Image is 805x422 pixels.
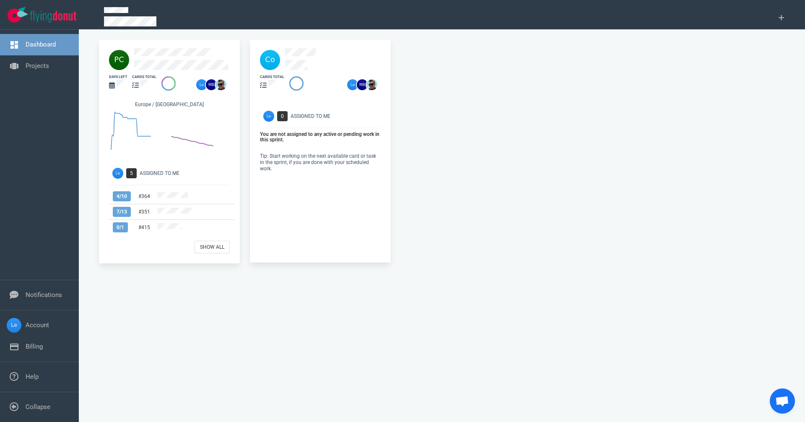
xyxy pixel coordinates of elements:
span: 5 [126,168,137,178]
p: Tip: Start working on the next available card or task in the sprint, if you are done with your sc... [260,153,381,172]
img: Avatar [112,168,123,179]
a: Dashboard [26,41,56,48]
a: Show All [195,241,230,253]
a: Help [26,373,39,380]
a: #364 [138,193,150,199]
img: 40 [109,50,129,70]
img: 26 [216,79,226,90]
img: Flying Donut text logo [30,11,76,22]
a: Open de chat [770,388,795,414]
a: Billing [26,343,43,350]
span: 4 / 10 [113,191,131,201]
a: Collapse [26,403,50,411]
p: You are not assigned to any active or pending work in this sprint. [260,132,381,143]
div: Europe / [GEOGRAPHIC_DATA] [109,101,230,110]
span: 0 / 1 [113,222,128,232]
div: days left [109,74,127,80]
span: 7 / 13 [113,207,131,217]
a: Projects [26,62,49,70]
div: Assigned To Me [291,112,386,120]
div: cards total [260,74,284,80]
span: 0 [277,111,288,121]
a: #415 [138,224,150,230]
img: 26 [347,79,358,90]
img: 26 [357,79,368,90]
img: 26 [196,79,207,90]
div: Assigned To Me [140,169,235,177]
a: Account [26,321,49,329]
a: Notifications [26,291,62,299]
img: 26 [366,79,377,90]
img: Avatar [263,111,274,122]
a: #351 [138,209,150,215]
img: 26 [206,79,217,90]
img: 40 [260,50,280,70]
div: cards total [132,74,156,80]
